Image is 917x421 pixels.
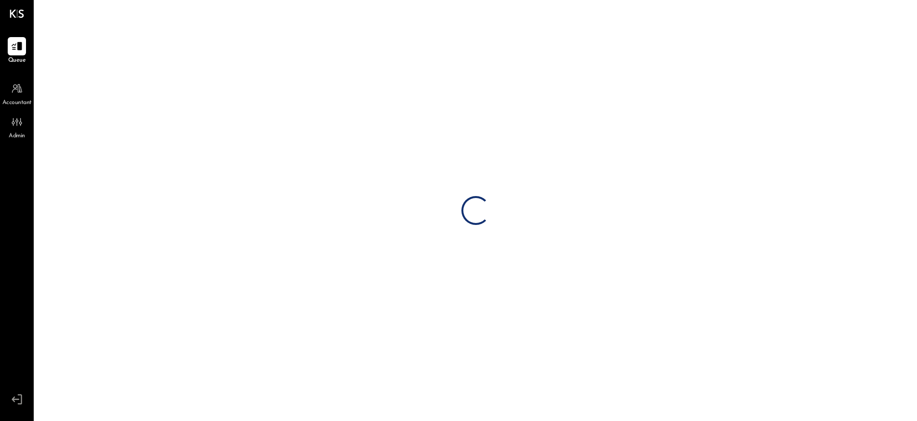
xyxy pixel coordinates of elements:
span: Queue [8,56,26,65]
a: Admin [0,113,33,141]
a: Queue [0,37,33,65]
span: Accountant [2,99,32,107]
a: Accountant [0,79,33,107]
span: Admin [9,132,25,141]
